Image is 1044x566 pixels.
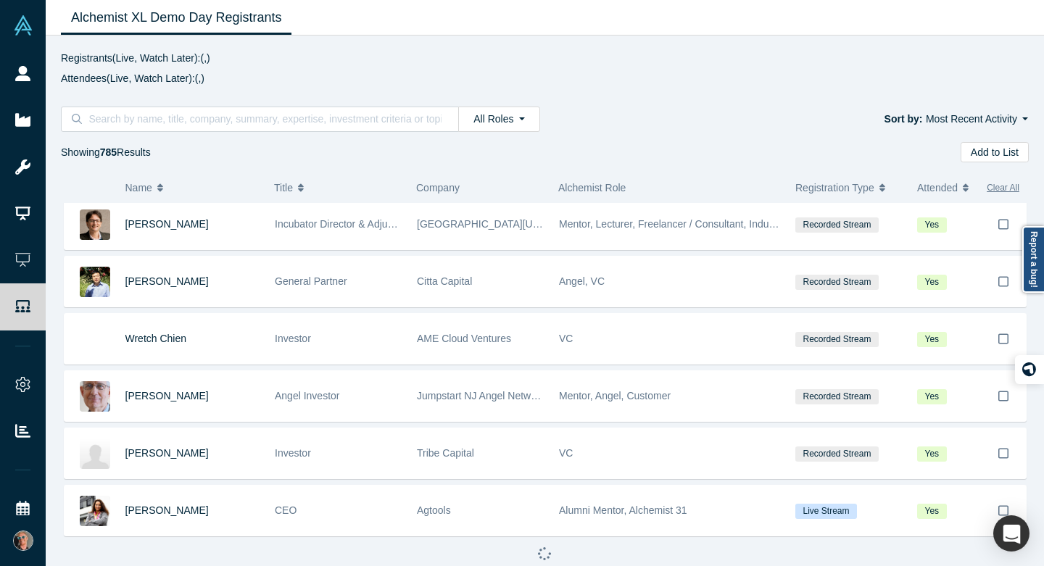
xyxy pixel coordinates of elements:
[80,324,110,354] img: Wretch Chien's Profile Image
[417,447,474,459] span: Tribe Capital
[125,504,209,516] a: [PERSON_NAME]
[125,218,209,230] a: [PERSON_NAME]
[125,447,209,459] a: [PERSON_NAME]
[275,447,311,459] span: Investor
[558,182,626,193] span: Alchemist Role
[80,381,110,412] img: Joe Spivack's Profile Image
[917,504,947,519] span: Yes
[125,275,209,287] a: [PERSON_NAME]
[981,486,1026,536] button: Bookmark
[925,111,1029,128] button: Most Recent Activity
[416,182,460,193] span: Company
[80,438,110,469] img: Patrick Blaschke's Profile Image
[417,390,545,401] span: Jumpstart NJ Angel Network
[274,172,293,203] span: Title
[61,142,151,162] div: Showing
[275,390,340,401] span: Angel Investor
[1022,226,1044,293] a: Report a bug!
[917,332,947,347] span: Yes
[275,275,347,287] span: General Partner
[87,109,443,128] input: Search by name, title, company, summary, expertise, investment criteria or topics of focus
[987,172,1019,203] button: Clear All
[61,52,112,64] strong: Registrants
[559,275,605,287] span: Angel, VC
[917,446,947,462] span: Yes
[80,209,110,240] img: Paul Orlando's Profile Image
[795,217,879,233] span: Recorded Stream
[795,446,879,462] span: Recorded Stream
[559,333,573,344] span: VC
[100,146,151,158] span: Results
[917,172,958,203] span: Attended
[417,333,511,344] span: AME Cloud Ventures
[100,146,117,158] strong: 785
[961,142,1029,162] button: Add to List
[13,530,33,551] img: Laurent Rains's Account
[795,172,902,203] button: Registration Type
[917,389,947,404] span: Yes
[917,217,947,233] span: Yes
[61,71,1029,86] p: (Live, Watch Later): ( , )
[917,275,947,290] span: Yes
[795,504,857,519] span: Live Stream
[125,390,209,401] a: [PERSON_NAME]
[125,172,260,203] button: Name
[559,504,687,516] span: Alumni Mentor, Alchemist 31
[795,332,879,347] span: Recorded Stream
[417,275,472,287] span: Citta Capital
[795,389,879,404] span: Recorded Stream
[80,496,110,526] img: Martha Montoya's Profile Image
[559,218,821,230] span: Mentor, Lecturer, Freelancer / Consultant, Industry Analyst
[61,1,291,35] a: Alchemist XL Demo Day Registrants
[275,504,297,516] span: CEO
[458,107,539,132] button: All Roles
[13,15,33,36] img: Alchemist Vault Logo
[795,172,874,203] span: Registration Type
[981,257,1026,307] button: Bookmark
[61,51,1029,66] p: (Live, Watch Later): ( , )
[981,314,1026,364] button: Bookmark
[274,172,401,203] button: Title
[61,72,107,84] strong: Attendees
[917,172,973,203] button: Attended
[417,218,579,230] span: [GEOGRAPHIC_DATA][US_STATE]
[417,504,451,516] span: Agtools
[981,199,1026,249] button: Bookmark
[125,172,152,203] span: Name
[884,113,923,125] strong: Sort by:
[275,218,447,230] span: Incubator Director & Adjunct Professor
[981,371,1026,421] button: Bookmark
[981,428,1026,478] button: Bookmark
[80,267,110,297] img: Jim Mao's Profile Image
[125,333,187,344] a: Wretch Chien
[559,390,671,401] span: Mentor, Angel, Customer
[275,333,311,344] span: Investor
[559,447,573,459] span: VC
[795,275,879,290] span: Recorded Stream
